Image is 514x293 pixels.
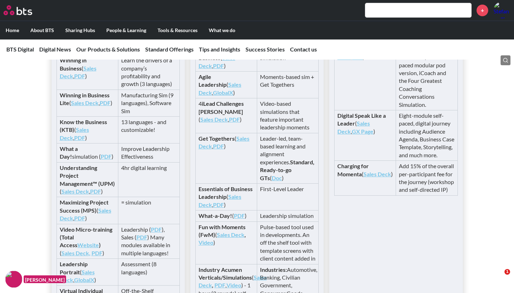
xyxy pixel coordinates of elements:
[213,143,224,149] a: PDF
[57,55,118,90] td: ( , )
[60,226,112,249] strong: Video Micro-training (Total Access
[57,224,118,259] td: ( )
[57,144,118,163] td: simulation ( )
[57,90,118,116] td: ( , )
[490,269,507,286] iframe: Intercom live chat
[257,133,318,183] td: Leader-led, team-based learning and alignment experiences. ( )
[60,145,78,160] strong: What a Day!
[136,234,147,240] a: PDF
[4,5,45,15] a: Go home
[118,55,179,90] td: Learn the drivers of a company’s profitability and growth (3 languages)
[217,231,244,238] a: Sales Deck
[213,89,233,96] a: GlobalX
[61,250,90,256] a: Sales Deck,
[4,5,32,15] img: BTS Logo
[214,282,225,288] a: PDF
[396,36,457,110] td: Facilitated journey (can be client-facilitated!) with self-paced modular pod version, iCoach and ...
[337,120,370,134] a: Sales Deck
[199,193,241,208] a: Sales Deck
[195,98,257,133] td: 4 ( , )
[504,269,510,275] span: 1
[74,73,85,79] a: PDF
[257,184,318,210] td: First-Level Leader
[337,163,369,177] strong: Charging for Momenta
[199,73,226,88] strong: Agile Leadership
[257,210,318,221] td: Leadership simulation
[396,110,457,160] td: Eight-module self-paced, digital journey including Audience Agenda, Business Case Template, Story...
[60,164,115,187] strong: Understanding Project Management™ (UPM)
[257,221,318,264] td: Pulse-based tool used in developments. An off the shelf tool with template screens with client co...
[118,259,179,286] td: Assessment (8 languages)
[260,266,287,273] strong: Industries:
[272,175,282,181] a: Doc
[199,54,235,69] a: Sales Deck
[99,242,101,248] strong: )
[118,224,179,259] td: Leadership ( ), Sales ( ) Many modules available in multiple languages!
[25,21,60,39] label: About BTS
[199,46,240,53] a: Tips and Insights
[195,184,257,210] td: ( , )
[199,100,244,115] strong: iLead Challenges [PERSON_NAME]
[57,197,118,224] td: ( , )
[234,212,245,219] a: PDF
[118,144,179,163] td: Improve Leadership Effectiveness
[199,81,241,96] a: Sales Deck
[199,135,235,142] strong: Get Togethers
[203,21,241,39] label: What we do
[60,92,110,106] strong: Winning in Business Lite
[152,21,203,39] label: Tools & Resources
[61,188,89,195] a: Sales Deck
[195,133,257,183] td: ( , )
[77,242,99,248] a: Website
[74,134,85,141] a: PDF
[60,118,107,133] strong: Know the Business (KTB)
[290,46,317,53] a: Contact us
[101,21,152,39] label: People & Learning
[213,201,224,208] a: PDF
[199,212,232,219] strong: What-a-Day!
[337,112,386,127] strong: Digital Speak Like a Leader
[151,226,162,233] a: PDF
[57,259,118,286] td: ( , )
[74,276,94,283] a: GlobalX
[200,116,228,123] a: Sales Deck
[226,282,241,288] a: Video
[352,128,373,135] a: GX Page
[195,71,257,98] td: ( , )
[364,171,391,177] a: Sales Deck
[246,46,285,53] a: Success Stories
[118,197,179,224] td: = simulation
[244,231,246,238] strong: ,
[57,162,118,197] td: ( , )
[494,2,510,19] img: Stefan Hellberg
[335,110,396,160] td: ( , )
[39,46,71,53] a: Digital News
[212,282,213,288] strong: ,
[71,99,99,106] a: Sales Deck
[6,46,34,53] a: BTS Digital
[101,153,112,160] a: PDF
[213,62,224,69] a: PDF
[335,36,396,110] td: ( , )
[199,266,252,281] strong: Industry Acumen Verticals/Simulations
[60,65,96,79] a: Sales Deck
[74,215,85,221] a: PDF
[260,159,314,181] strong: Standard, Ready-to-go GTs
[100,99,111,106] a: PDF
[5,271,22,288] img: F
[477,5,488,16] a: +
[118,116,179,143] td: 13 languages - and customizable!
[396,161,457,196] td: Add 15% of the overall per-participant fee for the journey (workshop and self-directed IP)
[257,71,318,98] td: Moments-based sim + Get Togethers
[76,46,140,53] a: Our Products & Solutions
[257,98,318,133] td: Video-based simulations that feature important leadership moments
[118,162,179,197] td: 4hr digital learning
[60,261,88,275] strong: Leadership Portrait
[118,90,179,116] td: Manufacturing Sim (9 languages), Software Sim
[145,46,194,53] a: Standard Offerings
[199,224,246,238] strong: Fun with Moments (FwM)
[199,239,213,246] a: Video
[60,126,89,141] a: Sales Deck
